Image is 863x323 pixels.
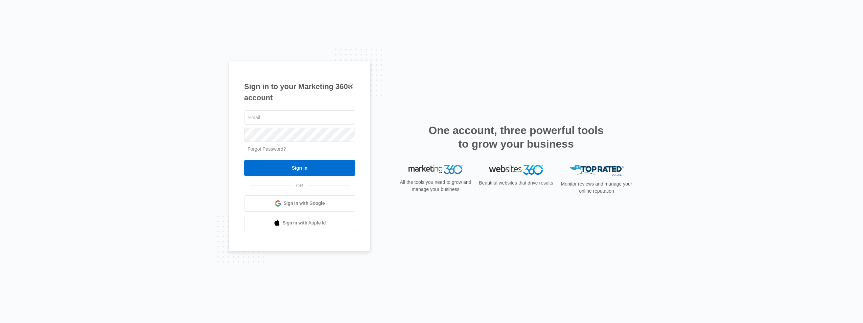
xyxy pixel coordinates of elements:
h1: Sign in to your Marketing 360® account [244,81,355,103]
span: Sign in with Apple Id [283,219,326,227]
img: Top Rated Local [569,165,624,176]
img: Websites 360 [489,165,543,175]
a: Sign in with Apple Id [244,215,355,231]
input: Email [244,110,355,125]
span: OR [291,182,308,189]
a: Sign in with Google [244,195,355,212]
a: Forgot Password? [248,146,286,152]
h2: One account, three powerful tools to grow your business [426,124,606,151]
img: Marketing 360 [409,165,463,174]
p: All the tools you need to grow and manage your business [398,179,473,193]
span: Sign in with Google [284,200,325,207]
input: Sign In [244,160,355,176]
p: Beautiful websites that drive results [478,179,554,187]
p: Monitor reviews and manage your online reputation [559,180,634,195]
